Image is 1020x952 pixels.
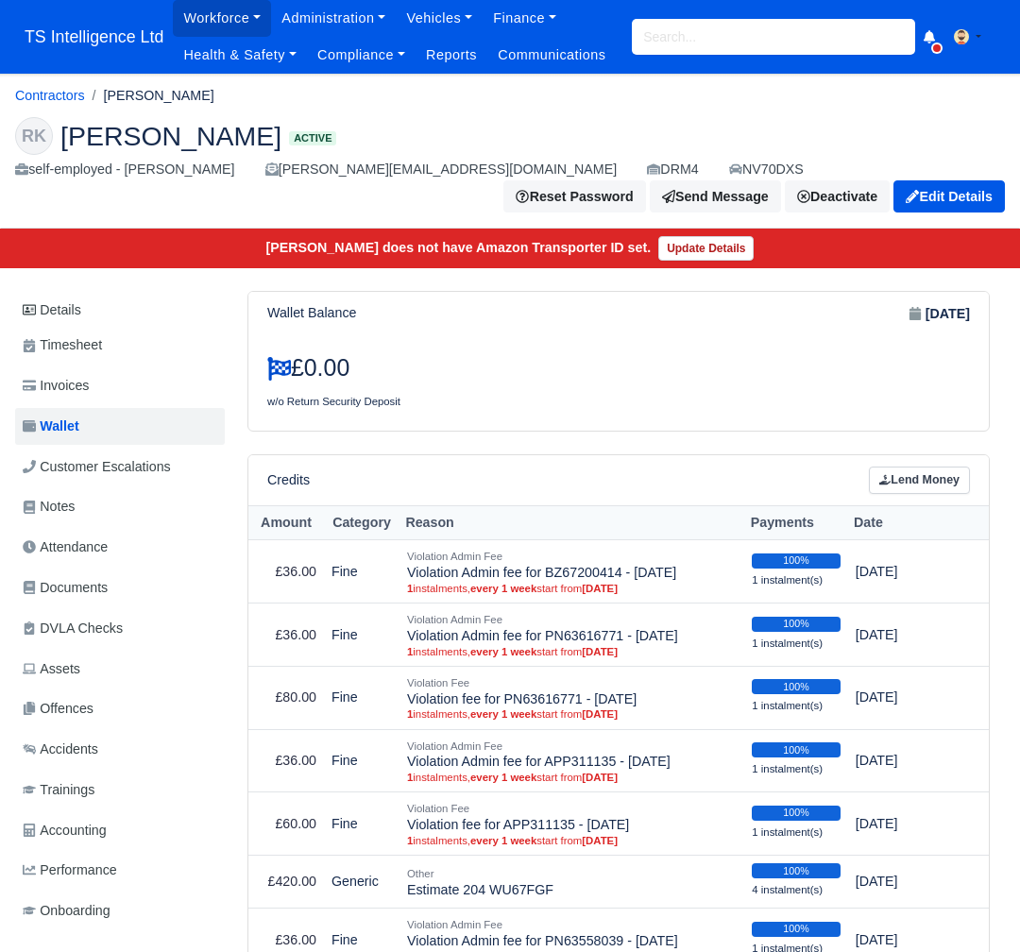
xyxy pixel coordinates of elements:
td: Fine [324,540,399,603]
td: Fine [324,792,399,856]
a: Update Details [658,236,754,261]
a: DVLA Checks [15,610,225,647]
span: Timesheet [23,334,102,356]
a: Deactivate [785,180,890,212]
small: 1 instalment(s) [752,574,823,586]
td: [DATE] [848,792,971,856]
span: Accounting [23,820,107,841]
button: Reset Password [503,180,645,212]
a: NV70DXS [729,159,804,180]
div: 100% [752,922,840,937]
span: Attendance [23,536,108,558]
a: Attendance [15,529,225,566]
small: Other [407,868,433,879]
a: Onboarding [15,892,225,929]
div: 100% [752,806,840,821]
div: [PERSON_NAME][EMAIL_ADDRESS][DOMAIN_NAME] [265,159,618,180]
small: Violation Admin Fee [407,919,502,930]
strong: every 1 week [470,583,536,594]
strong: every 1 week [470,772,536,783]
a: Accidents [15,731,225,768]
a: Reports [416,37,487,74]
a: Trainings [15,772,225,808]
div: RK [15,117,53,155]
td: £36.00 [248,603,324,667]
small: Violation Admin Fee [407,551,502,562]
a: Send Message [650,180,781,212]
a: Notes [15,488,225,525]
div: 100% [752,742,840,757]
th: Payments [744,505,847,540]
h6: Credits [267,472,310,488]
span: Wallet [23,416,79,437]
span: Onboarding [23,900,110,922]
span: Offences [23,698,93,720]
small: 1 instalment(s) [752,700,823,711]
strong: 1 [407,708,413,720]
div: DRM4 [647,159,699,180]
small: 4 instalment(s) [752,884,823,895]
a: Compliance [307,37,416,74]
small: 1 instalment(s) [752,637,823,649]
a: Offences [15,690,225,727]
a: Documents [15,569,225,606]
h6: Wallet Balance [267,305,356,321]
small: Violation Admin Fee [407,614,502,625]
small: Violation Fee [407,803,469,814]
span: Documents [23,577,108,599]
td: [DATE] [848,666,971,729]
td: Violation Admin fee for BZ67200414 - [DATE] [399,540,744,603]
strong: [DATE] [582,835,618,846]
li: [PERSON_NAME] [85,85,214,107]
td: [DATE] [848,856,971,909]
td: Fine [324,729,399,792]
td: Violation fee for APP311135 - [DATE] [399,792,744,856]
div: 100% [752,553,840,569]
strong: [DATE] [582,583,618,594]
a: Details [15,293,225,328]
input: Search... [632,19,915,55]
strong: [DATE] [582,772,618,783]
td: £60.00 [248,792,324,856]
span: DVLA Checks [23,618,123,639]
td: Estimate 204 WU67FGF [399,856,744,909]
a: Assets [15,651,225,688]
a: Performance [15,852,225,889]
a: Edit Details [893,180,1005,212]
strong: every 1 week [470,646,536,657]
small: Violation Admin Fee [407,740,502,752]
strong: every 1 week [470,835,536,846]
strong: [DATE] [582,646,618,657]
td: Generic [324,856,399,909]
td: Violation fee for PN63616771 - [DATE] [399,666,744,729]
td: Fine [324,666,399,729]
td: £36.00 [248,540,324,603]
td: [DATE] [848,540,971,603]
small: instalments, start from [407,834,737,847]
span: Trainings [23,779,94,801]
small: 1 instalment(s) [752,826,823,838]
div: 100% [752,863,840,878]
td: Violation Admin fee for PN63616771 - [DATE] [399,603,744,667]
span: Performance [23,859,117,881]
strong: every 1 week [470,708,536,720]
small: instalments, start from [407,771,737,784]
span: Accidents [23,739,98,760]
a: TS Intelligence Ltd [15,19,173,56]
span: Customer Escalations [23,456,171,478]
small: instalments, start from [407,582,737,595]
small: instalments, start from [407,645,737,658]
div: 100% [752,617,840,632]
th: Amount [248,505,324,540]
a: Customer Escalations [15,449,225,485]
th: Date [848,505,971,540]
span: Active [289,131,336,145]
a: Contractors [15,88,85,103]
td: [DATE] [848,729,971,792]
th: Reason [399,505,744,540]
a: Timesheet [15,327,225,364]
th: Category [324,505,399,540]
div: 100% [752,679,840,694]
a: Invoices [15,367,225,404]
